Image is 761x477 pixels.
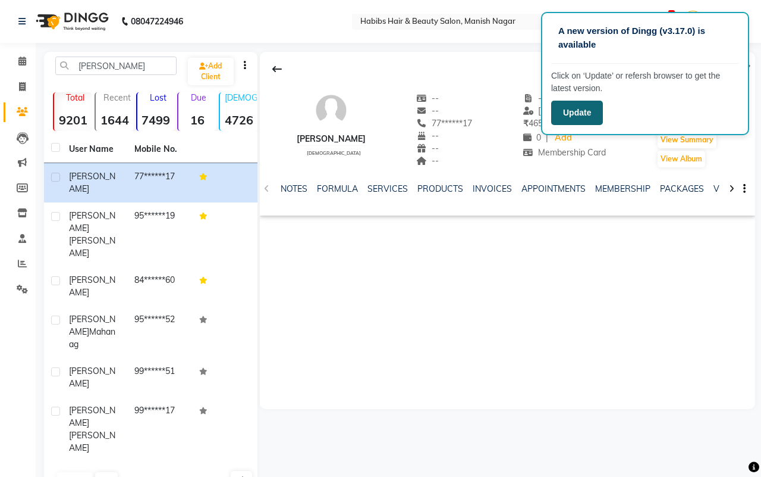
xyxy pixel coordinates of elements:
p: Due [181,92,216,103]
a: SERVICES [367,183,408,194]
span: Membership Card [523,147,606,158]
img: avatar [313,92,349,128]
a: VOUCHERS [713,183,760,194]
b: 08047224946 [131,5,183,38]
strong: 7499 [137,113,175,127]
span: -- [417,130,439,141]
span: [DEMOGRAPHIC_DATA] [307,150,361,156]
span: [PERSON_NAME] [69,275,115,298]
p: Click on ‘Update’ or refersh browser to get the latest version. [551,70,739,95]
span: [PERSON_NAME] [69,210,115,233]
span: | [546,132,548,144]
img: logo [30,5,112,38]
span: Mahanag [69,326,115,350]
p: Lost [142,92,175,103]
strong: 1644 [96,113,134,127]
span: ₹ [523,118,529,129]
span: [PERSON_NAME] [69,314,115,337]
span: -- [417,155,439,166]
a: PACKAGES [660,183,704,194]
a: NOTES [281,183,307,194]
span: -- [417,105,439,116]
p: Total [59,92,92,103]
a: INVOICES [473,183,512,194]
span: 0 [523,132,541,143]
input: Search by Name/Mobile/Email/Code [55,57,177,75]
p: [DEMOGRAPHIC_DATA] [225,92,258,103]
span: [PERSON_NAME] [69,405,115,428]
span: 9 [668,10,675,18]
button: View Album [658,151,705,167]
p: A new version of Dingg (v3.17.0) is available [558,24,732,51]
img: Dimple [683,11,703,32]
strong: 16 [178,113,216,127]
a: Add Client [188,58,234,85]
a: MEMBERSHIP [595,183,650,194]
a: PRODUCTS [417,183,463,194]
a: FORMULA [317,183,358,194]
span: -- [417,143,439,154]
span: -- [523,93,546,104]
a: APPOINTMENTS [521,183,586,194]
span: [PERSON_NAME] [69,366,115,389]
span: [DATE] [523,105,564,116]
strong: 9201 [54,113,92,127]
th: User Name [62,136,127,163]
th: Mobile No. [127,136,193,163]
span: [PERSON_NAME] [69,430,115,453]
p: Recent [100,92,134,103]
a: Add [553,130,574,146]
div: Back to Client [265,58,290,80]
span: 4650 [523,118,548,129]
button: Update [551,101,603,125]
span: [PERSON_NAME] [69,171,115,194]
button: View Summary [658,132,716,148]
strong: 4726 [220,113,258,127]
span: -- [417,93,439,104]
div: [PERSON_NAME] [297,133,366,145]
span: [PERSON_NAME] [69,235,115,258]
